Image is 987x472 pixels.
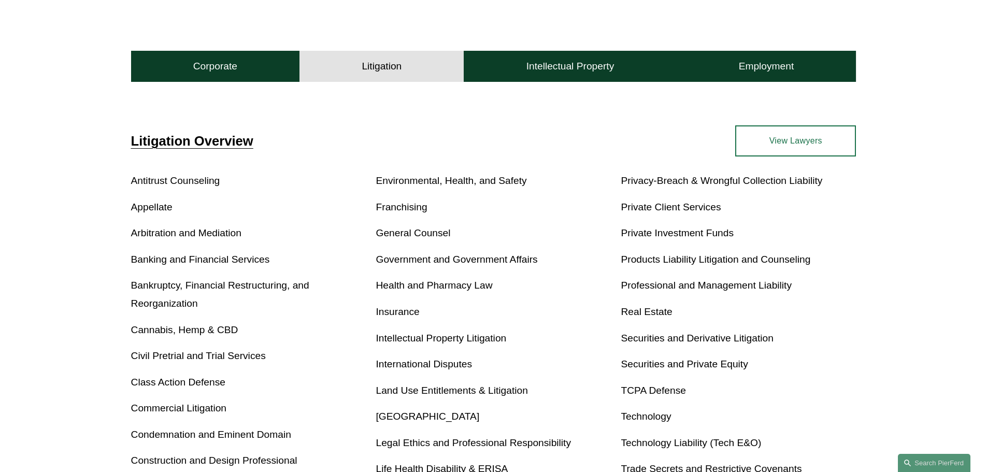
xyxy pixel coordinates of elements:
[376,333,507,344] a: Intellectual Property Litigation
[376,175,527,186] a: Environmental, Health, and Safety
[621,202,721,212] a: Private Client Services
[898,454,970,472] a: Search this site
[131,227,241,238] a: Arbitration and Mediation
[621,306,672,317] a: Real Estate
[376,254,538,265] a: Government and Government Affairs
[131,324,238,335] a: Cannabis, Hemp & CBD
[131,429,291,440] a: Condemnation and Eminent Domain
[621,411,671,422] a: Technology
[376,359,473,369] a: International Disputes
[735,125,856,156] a: View Lawyers
[362,60,402,73] h4: Litigation
[376,227,451,238] a: General Counsel
[621,280,792,291] a: Professional and Management Liability
[131,455,297,466] a: Construction and Design Professional
[131,175,220,186] a: Antitrust Counseling
[376,411,480,422] a: [GEOGRAPHIC_DATA]
[376,306,420,317] a: Insurance
[131,403,226,413] a: Commercial Litigation
[376,202,427,212] a: Franchising
[376,280,493,291] a: Health and Pharmacy Law
[376,437,571,448] a: Legal Ethics and Professional Responsibility
[621,437,761,448] a: Technology Liability (Tech E&O)
[739,60,794,73] h4: Employment
[621,175,822,186] a: Privacy-Breach & Wrongful Collection Liability
[526,60,614,73] h4: Intellectual Property
[131,254,270,265] a: Banking and Financial Services
[621,359,748,369] a: Securities and Private Equity
[376,385,528,396] a: Land Use Entitlements & Litigation
[131,202,173,212] a: Appellate
[131,280,309,309] a: Bankruptcy, Financial Restructuring, and Reorganization
[621,254,810,265] a: Products Liability Litigation and Counseling
[131,134,253,148] a: Litigation Overview
[621,227,734,238] a: Private Investment Funds
[621,333,773,344] a: Securities and Derivative Litigation
[621,385,686,396] a: TCPA Defense
[131,377,225,388] a: Class Action Defense
[131,350,266,361] a: Civil Pretrial and Trial Services
[193,60,237,73] h4: Corporate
